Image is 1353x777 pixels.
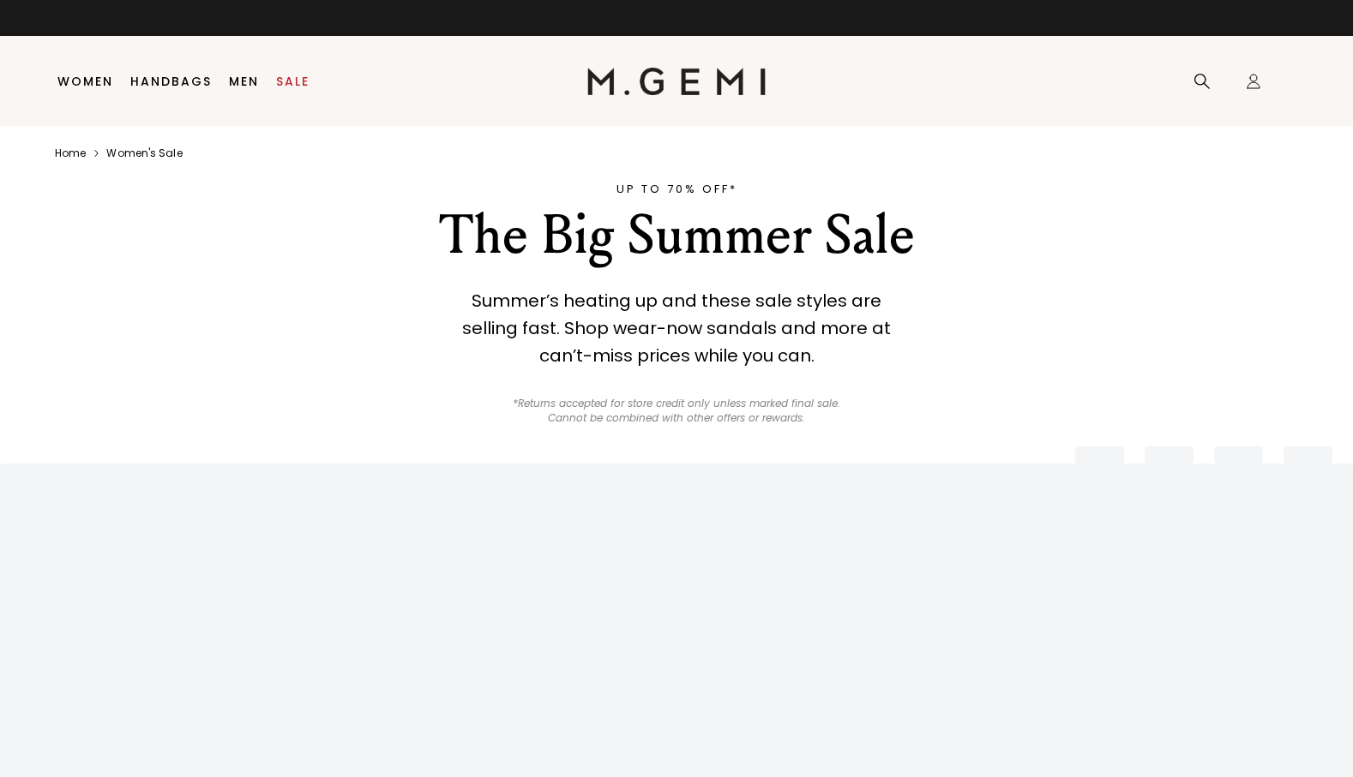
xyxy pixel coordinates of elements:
[379,205,974,266] div: The Big Summer Sale
[445,287,908,369] div: Summer’s heating up and these sale styles are selling fast. Shop wear-now sandals and more at can...
[106,146,182,160] a: Women's sale
[503,397,851,426] p: *Returns accepted for store credit only unless marked final sale. Cannot be combined with other o...
[57,75,113,88] a: Women
[130,75,212,88] a: Handbags
[55,146,86,160] a: Home
[587,68,767,95] img: M.Gemi
[229,75,259,88] a: Men
[379,181,974,198] div: UP TO 70% OFF*
[276,75,310,88] a: Sale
